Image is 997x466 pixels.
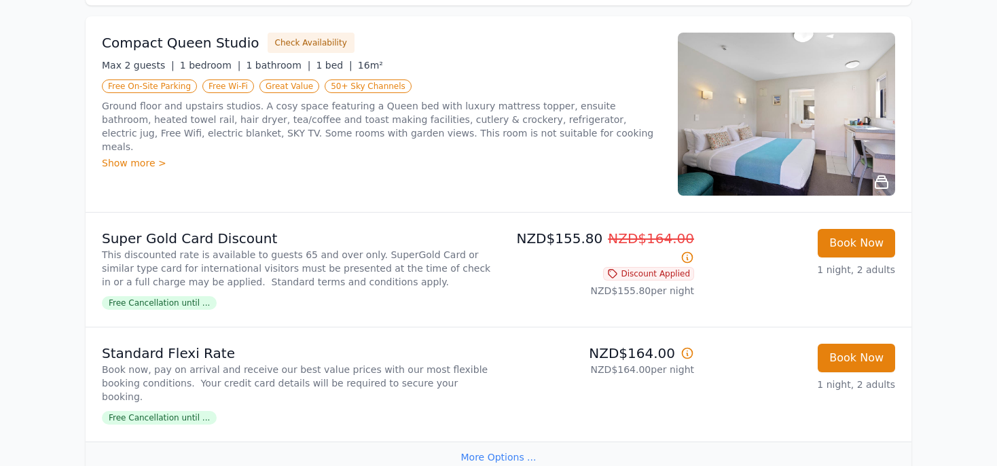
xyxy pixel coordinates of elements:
span: Free Cancellation until ... [102,411,217,425]
h3: Compact Queen Studio [102,33,259,52]
p: Ground floor and upstairs studios. A cosy space featuring a Queen bed with luxury mattress topper... [102,99,661,154]
span: Great Value [259,79,319,93]
p: This discounted rate is available to guests 65 and over only. SuperGold Card or similar type card... [102,248,493,289]
p: Standard Flexi Rate [102,344,493,363]
span: Discount Applied [603,267,694,281]
span: 1 bed | [316,60,352,71]
p: NZD$155.80 [504,229,694,267]
p: NZD$164.00 [504,344,694,363]
span: 1 bathroom | [246,60,310,71]
p: Super Gold Card Discount [102,229,493,248]
p: 1 night, 2 adults [705,263,895,276]
p: Book now, pay on arrival and receive our best value prices with our most flexible booking conditi... [102,363,493,404]
div: Show more > [102,156,661,170]
p: 1 night, 2 adults [705,378,895,391]
span: NZD$164.00 [608,230,694,247]
span: Free Wi-Fi [202,79,254,93]
p: NZD$155.80 per night [504,284,694,298]
span: Free On-Site Parking [102,79,197,93]
button: Book Now [818,229,895,257]
span: Free Cancellation until ... [102,296,217,310]
span: 1 bedroom | [180,60,241,71]
p: NZD$164.00 per night [504,363,694,376]
span: Max 2 guests | [102,60,175,71]
span: 16m² [358,60,383,71]
button: Book Now [818,344,895,372]
span: 50+ Sky Channels [325,79,412,93]
button: Check Availability [268,33,355,53]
